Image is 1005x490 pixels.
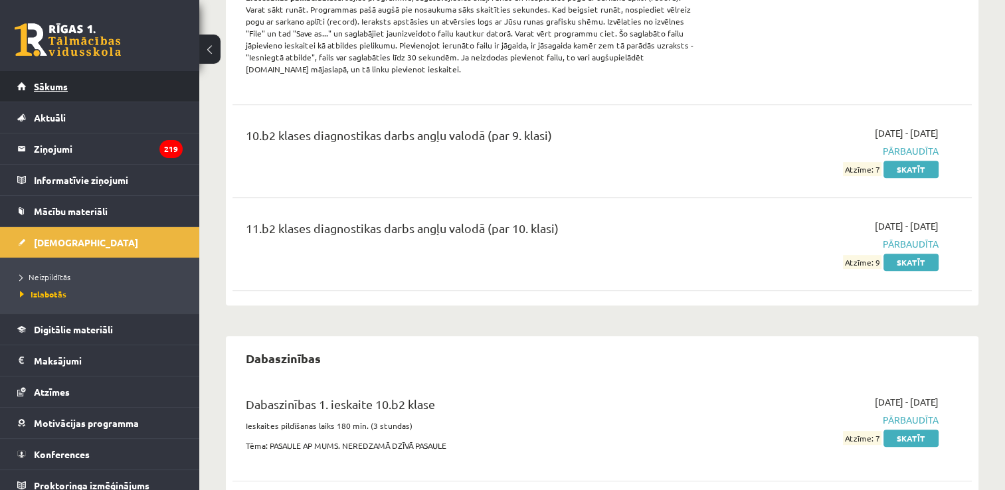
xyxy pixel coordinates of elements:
span: Atzīme: 7 [843,162,881,176]
span: Neizpildītās [20,272,70,282]
span: Konferences [34,448,90,460]
span: Atzīme: 7 [843,431,881,445]
span: Pārbaudīta [721,144,939,158]
a: Skatīt [883,430,939,447]
span: Atzīmes [34,386,70,398]
i: 219 [159,140,183,158]
a: Motivācijas programma [17,408,183,438]
span: Pārbaudīta [721,237,939,251]
div: 10.b2 klases diagnostikas darbs angļu valodā (par 9. klasi) [246,126,701,151]
a: Izlabotās [20,288,186,300]
legend: Maksājumi [34,345,183,376]
span: Sākums [34,80,68,92]
div: 11.b2 klases diagnostikas darbs angļu valodā (par 10. klasi) [246,219,701,244]
legend: Informatīvie ziņojumi [34,165,183,195]
span: Aktuāli [34,112,66,123]
span: Mācību materiāli [34,205,108,217]
a: Neizpildītās [20,271,186,283]
span: Digitālie materiāli [34,323,113,335]
a: Skatīt [883,254,939,271]
a: Konferences [17,439,183,469]
a: Informatīvie ziņojumi [17,165,183,195]
p: Ieskaites pildīšanas laiks 180 min. (3 stundas) [246,420,701,432]
a: Maksājumi [17,345,183,376]
legend: Ziņojumi [34,133,183,164]
span: [DATE] - [DATE] [875,395,939,409]
span: Motivācijas programma [34,417,139,429]
a: Aktuāli [17,102,183,133]
h2: Dabaszinības [232,343,334,374]
a: Ziņojumi219 [17,133,183,164]
span: [DEMOGRAPHIC_DATA] [34,236,138,248]
a: Sākums [17,71,183,102]
span: Pārbaudīta [721,413,939,427]
span: [DATE] - [DATE] [875,126,939,140]
a: Digitālie materiāli [17,314,183,345]
a: Rīgas 1. Tālmācības vidusskola [15,23,121,56]
a: Mācību materiāli [17,196,183,226]
a: Skatīt [883,161,939,178]
span: Atzīme: 9 [843,255,881,269]
span: Izlabotās [20,289,66,299]
a: [DEMOGRAPHIC_DATA] [17,227,183,258]
a: Atzīmes [17,376,183,407]
span: [DATE] - [DATE] [875,219,939,233]
p: Tēma: PASAULE AP MUMS. NEREDZAMĀ DZĪVĀ PASAULE [246,440,701,451]
div: Dabaszinības 1. ieskaite 10.b2 klase [246,395,701,420]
